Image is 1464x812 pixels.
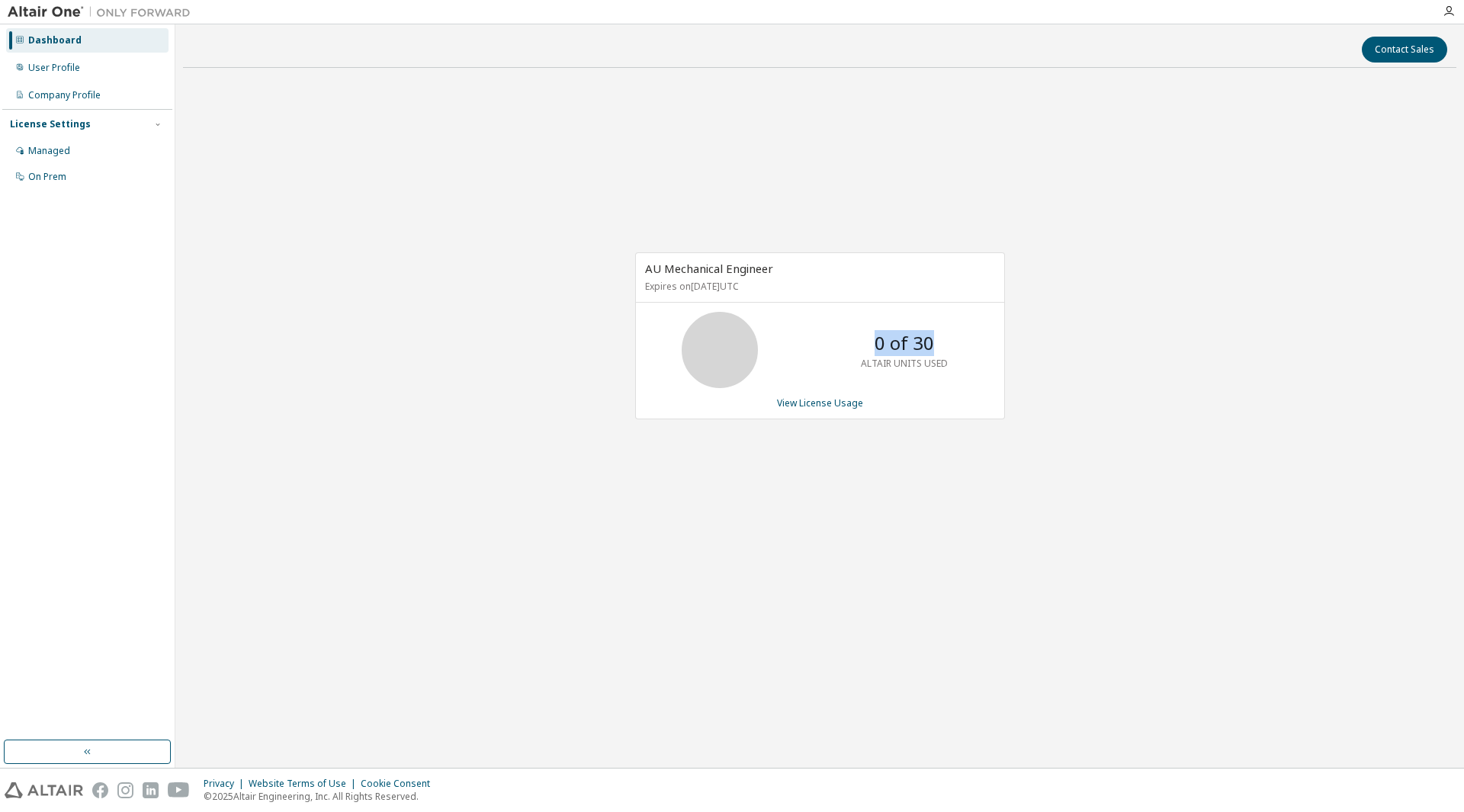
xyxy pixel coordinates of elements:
div: Website Terms of Use [249,778,361,790]
span: AU Mechanical Engineer [645,261,773,276]
div: On Prem [28,171,66,183]
div: License Settings [10,118,91,130]
button: Contact Sales [1362,37,1447,63]
a: View License Usage [777,396,863,409]
img: linkedin.svg [143,782,159,798]
div: Privacy [204,778,249,790]
img: altair_logo.svg [5,782,83,798]
div: Company Profile [28,89,101,101]
p: Expires on [DATE] UTC [645,280,991,293]
img: youtube.svg [168,782,190,798]
div: Cookie Consent [361,778,439,790]
img: Altair One [8,5,198,20]
div: Dashboard [28,34,82,47]
div: Managed [28,145,70,157]
img: facebook.svg [92,782,108,798]
p: ALTAIR UNITS USED [861,357,948,370]
p: © 2025 Altair Engineering, Inc. All Rights Reserved. [204,790,439,803]
img: instagram.svg [117,782,133,798]
p: 0 of 30 [875,330,934,356]
div: User Profile [28,62,80,74]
